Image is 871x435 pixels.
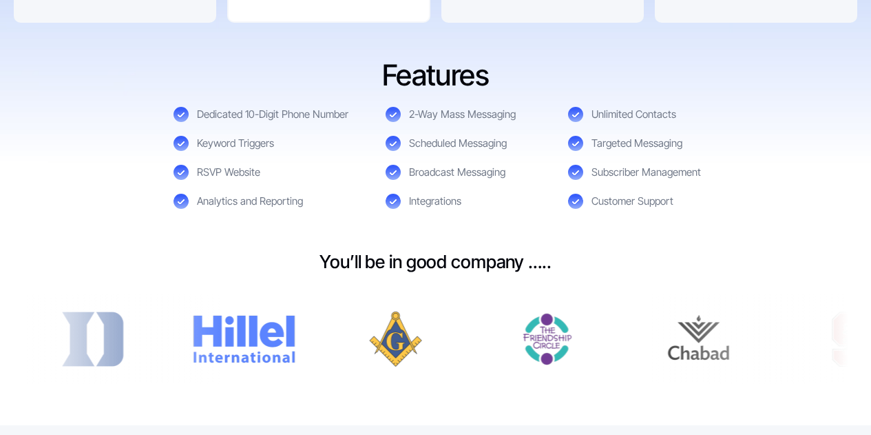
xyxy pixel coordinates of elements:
div: Unlimited Contacts [591,108,676,121]
div: Integrations [409,194,461,208]
div: Subscriber Management [591,165,701,179]
div: Scheduled Messaging [409,136,507,150]
div: Analytics and Reporting [197,194,303,208]
div: Targeted Messaging [591,136,682,150]
div: Dedicated 10-Digit Phone Number [197,108,348,121]
h3: Features [207,57,664,94]
div: RSVP Website [197,165,260,179]
div: 2-Way Mass Messaging [409,108,516,121]
div: Customer Support [591,194,673,208]
div: Broadcast Messaging [409,165,505,179]
h5: You’ll be in good company ….. [319,250,551,274]
div: Keyword Triggers [197,136,274,150]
